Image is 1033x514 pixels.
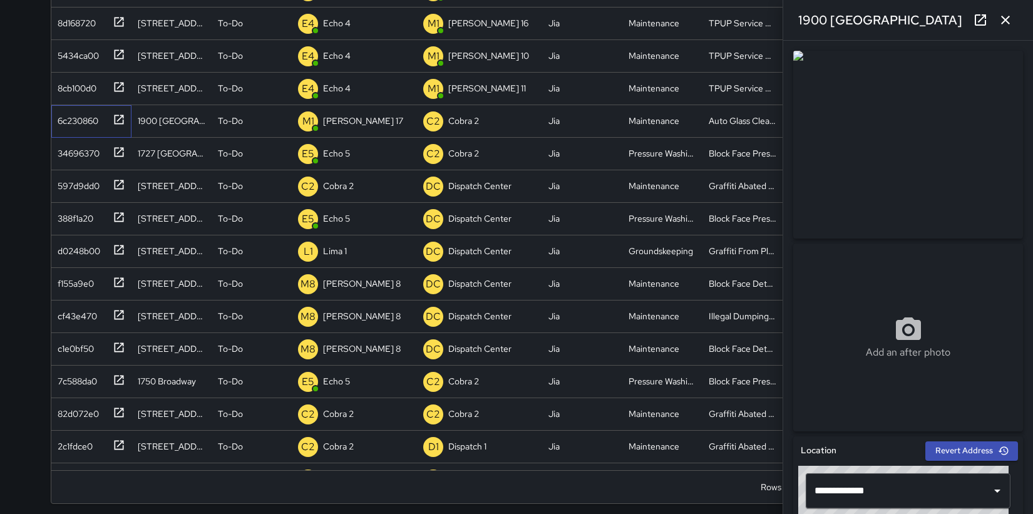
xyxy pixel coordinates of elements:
p: [PERSON_NAME] 8 [323,277,401,290]
div: Graffiti From Planter Removed [709,245,776,257]
p: [PERSON_NAME] 16 [448,17,528,29]
div: Pressure Washing [629,375,696,388]
p: M1 [428,81,439,96]
p: E5 [302,374,314,389]
div: Maintenance [629,408,679,420]
p: To-Do [218,147,243,160]
div: Maintenance [629,277,679,290]
p: L1 [304,244,313,259]
p: To-Do [218,17,243,29]
p: Dispatch Center [448,212,511,225]
p: Dispatch Center [448,277,511,290]
p: D1 [428,439,439,455]
p: C2 [301,179,315,194]
div: 34696370 [53,142,100,160]
div: f155a9e0 [53,272,94,290]
p: To-Do [218,277,243,290]
div: Maintenance [629,82,679,95]
div: 2c1fdce0 [53,435,93,453]
p: E4 [302,16,314,31]
div: 441 9th Street [138,17,205,29]
p: M8 [301,309,316,324]
p: E5 [302,146,314,162]
p: To-Do [218,82,243,95]
div: Jia [548,115,560,127]
p: To-Do [218,115,243,127]
p: Dispatch Center [448,310,511,322]
div: Jia [548,310,560,322]
div: 415 West Grand Avenue [138,440,205,453]
div: TPUP Service Requested [709,82,776,95]
div: Jia [548,440,560,453]
div: 146 Grand Avenue [138,49,205,62]
p: Rows per page: [761,481,820,493]
div: Maintenance [629,310,679,322]
p: C2 [426,407,440,422]
p: Dispatch 1 [448,440,486,453]
p: To-Do [218,375,243,388]
p: M1 [428,49,439,64]
p: DC [426,179,441,194]
p: M1 [302,114,314,129]
div: Pressure Washing [629,147,696,160]
div: 1900 Telegraph Avenue [138,245,205,257]
div: Maintenance [629,440,679,453]
div: 1737 Broadway [138,310,205,322]
div: 230 Bay Place [138,180,205,192]
p: C2 [426,114,440,129]
p: M8 [301,277,316,292]
p: E4 [302,81,314,96]
p: Cobra 2 [448,408,479,420]
p: DC [426,277,441,292]
p: To-Do [218,49,243,62]
p: Cobra 2 [323,408,354,420]
div: Jia [548,408,560,420]
p: To-Do [218,212,243,225]
p: [PERSON_NAME] 11 [448,82,526,95]
div: 1802 Telegraph Avenue [138,212,205,225]
div: Illegal Dumping Removed [709,310,776,322]
p: DC [426,342,441,357]
p: DC [426,309,441,324]
div: c1e0bf50 [53,337,94,355]
p: [PERSON_NAME] 17 [323,115,403,127]
p: M8 [301,342,316,357]
div: Block Face Pressure Washed [709,212,776,225]
p: Echo 4 [323,82,351,95]
div: 1500 Broadway [138,408,205,420]
p: C2 [301,439,315,455]
p: Echo 4 [323,17,351,29]
div: 597d9dd0 [53,175,100,192]
div: Maintenance [629,17,679,29]
p: DC [426,244,441,259]
div: 1900 Broadway [138,115,205,127]
p: To-Do [218,408,243,420]
div: Jia [548,180,560,192]
div: Pressure Washing [629,212,696,225]
div: Block Face Detailed [709,342,776,355]
p: Cobra 2 [448,147,479,160]
div: 6c230860 [53,110,98,127]
div: 82d072e0 [53,403,99,420]
div: Jia [548,82,560,95]
p: Cobra 2 [323,180,354,192]
p: To-Do [218,342,243,355]
div: 76fa4ba0 [53,468,96,485]
div: Jia [548,245,560,257]
div: 8d168720 [53,12,96,29]
p: To-Do [218,245,243,257]
div: Maintenance [629,49,679,62]
p: To-Do [218,180,243,192]
p: M1 [428,16,439,31]
p: DC [426,212,441,227]
div: 388f1a20 [53,207,93,225]
div: TPUP Service Requested [709,49,776,62]
p: Dispatch Center [448,245,511,257]
div: 1701 Broadway [138,277,205,290]
p: E4 [302,49,314,64]
div: Jia [548,277,560,290]
div: Maintenance [629,115,679,127]
div: Jia [548,49,560,62]
div: Jia [548,375,560,388]
p: Lima 1 [323,245,347,257]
